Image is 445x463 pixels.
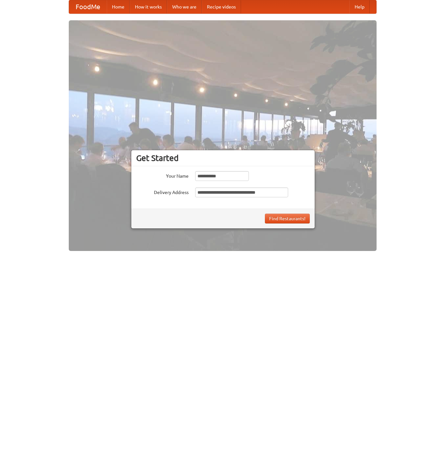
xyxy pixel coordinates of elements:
a: Who we are [167,0,202,13]
a: How it works [130,0,167,13]
label: Your Name [136,171,189,179]
a: Home [107,0,130,13]
a: FoodMe [69,0,107,13]
a: Help [349,0,370,13]
button: Find Restaurants! [265,214,310,223]
label: Delivery Address [136,187,189,196]
h3: Get Started [136,153,310,163]
a: Recipe videos [202,0,241,13]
